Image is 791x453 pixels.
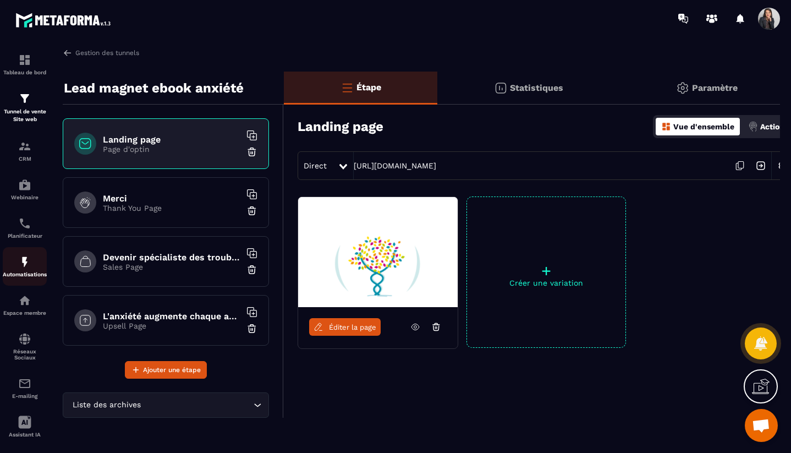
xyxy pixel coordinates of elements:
p: Paramètre [692,83,738,93]
img: setting-gr.5f69749f.svg [676,81,689,95]
a: formationformationTunnel de vente Site web [3,84,47,132]
button: Ajouter une étape [125,361,207,379]
div: Search for option [63,392,269,418]
h3: Landing page [298,119,383,134]
a: Gestion des tunnels [63,48,139,58]
img: arrow-next.bcc2205e.svg [750,155,771,176]
p: Réseaux Sociaux [3,348,47,361]
p: Tunnel de vente Site web [3,108,47,123]
p: Page d'optin [103,145,240,154]
p: Planificateur [3,233,47,239]
a: schedulerschedulerPlanificateur [3,209,47,247]
span: Direct [304,161,327,170]
img: formation [18,92,31,105]
img: automations [18,178,31,192]
h6: Devenir spécialiste des troubles anxieux [103,252,240,263]
h6: Landing page [103,134,240,145]
img: formation [18,53,31,67]
input: Search for option [143,399,251,411]
a: Éditer la page [309,318,381,336]
a: automationsautomationsWebinaire [3,170,47,209]
h6: L'anxiété augmente chaque année en [GEOGRAPHIC_DATA]... [103,311,240,321]
a: social-networksocial-networkRéseaux Sociaux [3,324,47,369]
img: image [298,197,458,307]
p: Espace membre [3,310,47,316]
p: + [467,263,625,279]
p: Tableau de bord [3,69,47,75]
img: trash [246,264,257,275]
img: logo [15,10,114,30]
p: Upsell Page [103,321,240,330]
a: Assistant IA [3,407,47,446]
a: formationformationTableau de bord [3,45,47,84]
img: stats.20deebd0.svg [494,81,507,95]
p: Automatisations [3,271,47,277]
span: Éditer la page [329,323,376,331]
a: automationsautomationsEspace membre [3,286,47,324]
p: Thank You Page [103,204,240,212]
p: CRM [3,156,47,162]
span: Liste des archives [70,399,143,411]
span: Ajouter une étape [143,364,201,375]
p: Étape [356,82,381,92]
div: Ouvrir le chat [745,409,778,442]
img: trash [246,205,257,216]
img: trash [246,146,257,157]
img: automations [18,255,31,269]
p: Sales Page [103,263,240,271]
img: arrow [63,48,73,58]
img: scheduler [18,217,31,230]
img: actions.d6e523a2.png [748,122,758,132]
p: Statistiques [510,83,563,93]
p: Assistant IA [3,432,47,438]
img: dashboard-orange.40269519.svg [661,122,671,132]
p: Créer une variation [467,279,625,287]
p: E-mailing [3,393,47,399]
h6: Merci [103,193,240,204]
p: Lead magnet ebook anxiété [64,77,244,99]
p: Vue d'ensemble [673,122,734,131]
img: bars-o.4a397970.svg [340,81,354,94]
p: Webinaire [3,194,47,200]
img: email [18,377,31,390]
img: trash [246,323,257,334]
p: Actions [760,122,788,131]
a: automationsautomationsAutomatisations [3,247,47,286]
a: emailemailE-mailing [3,369,47,407]
img: automations [18,294,31,307]
a: formationformationCRM [3,132,47,170]
a: [URL][DOMAIN_NAME] [354,161,436,170]
img: formation [18,140,31,153]
img: social-network [18,332,31,346]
